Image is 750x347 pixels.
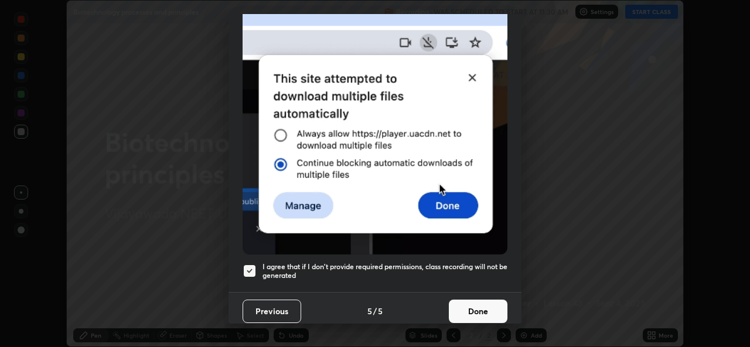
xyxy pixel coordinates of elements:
[378,305,383,317] h4: 5
[373,305,377,317] h4: /
[367,305,372,317] h4: 5
[262,262,507,280] h5: I agree that if I don't provide required permissions, class recording will not be generated
[449,300,507,323] button: Done
[243,300,301,323] button: Previous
